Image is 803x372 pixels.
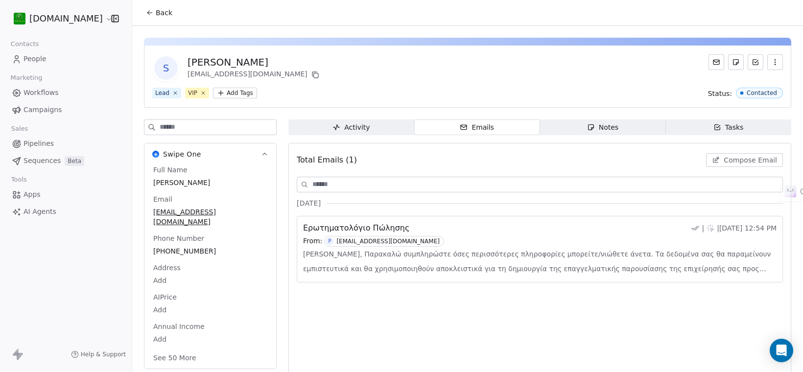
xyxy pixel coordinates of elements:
[8,85,124,101] a: Workflows
[691,223,777,233] div: | | [DATE] 12:54 PM
[151,165,189,175] span: Full Name
[14,13,25,24] img: 439216937_921727863089572_7037892552807592703_n%20(1).jpg
[297,154,357,166] span: Total Emails (1)
[29,12,103,25] span: [DOMAIN_NAME]
[154,56,178,80] span: S
[8,51,124,67] a: People
[328,237,331,245] div: P
[147,349,202,367] button: See 50 More
[71,350,126,358] a: Help & Support
[24,156,61,166] span: Sequences
[151,233,206,243] span: Phone Number
[303,236,322,247] span: From:
[770,339,793,362] div: Open Intercom Messenger
[8,186,124,203] a: Apps
[6,70,47,85] span: Marketing
[724,155,777,165] span: Compose Email
[188,55,321,69] div: [PERSON_NAME]
[6,37,43,51] span: Contacts
[153,246,267,256] span: [PHONE_NUMBER]
[152,151,159,158] img: Swipe One
[155,89,169,97] div: Lead
[706,153,783,167] button: Compose Email
[153,178,267,187] span: [PERSON_NAME]
[24,105,62,115] span: Campaigns
[8,153,124,169] a: SequencesBeta
[336,238,440,245] div: [EMAIL_ADDRESS][DOMAIN_NAME]
[24,207,56,217] span: AI Agents
[24,189,41,200] span: Apps
[713,122,744,133] div: Tasks
[151,194,174,204] span: Email
[153,207,267,227] span: [EMAIL_ADDRESS][DOMAIN_NAME]
[8,102,124,118] a: Campaigns
[303,222,409,234] span: Ερωτηματολόγιο Πώλησης
[151,322,207,331] span: Annual Income
[144,143,276,165] button: Swipe OneSwipe One
[12,10,104,27] button: [DOMAIN_NAME]
[188,89,197,97] div: VIP
[213,88,257,98] button: Add Tags
[7,172,31,187] span: Tools
[163,149,201,159] span: Swipe One
[81,350,126,358] span: Help & Support
[65,156,84,166] span: Beta
[708,89,732,98] span: Status:
[747,90,777,96] div: Contacted
[303,247,777,276] span: [PERSON_NAME], Παρακαλώ συμπληρώστε όσες περισσότερες πληροφορίες μπορείτε/νιώθετε άνετα. Τα δεδο...
[297,198,321,208] span: [DATE]
[153,276,267,285] span: Add
[332,122,370,133] div: Activity
[156,8,172,18] span: Back
[153,305,267,315] span: Add
[24,139,54,149] span: Pipelines
[151,292,179,302] span: AIPrice
[587,122,618,133] div: Notes
[188,69,321,81] div: [EMAIL_ADDRESS][DOMAIN_NAME]
[24,88,59,98] span: Workflows
[140,4,178,22] button: Back
[8,136,124,152] a: Pipelines
[144,165,276,369] div: Swipe OneSwipe One
[8,204,124,220] a: AI Agents
[7,121,32,136] span: Sales
[151,263,183,273] span: Address
[153,334,267,344] span: Add
[24,54,47,64] span: People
